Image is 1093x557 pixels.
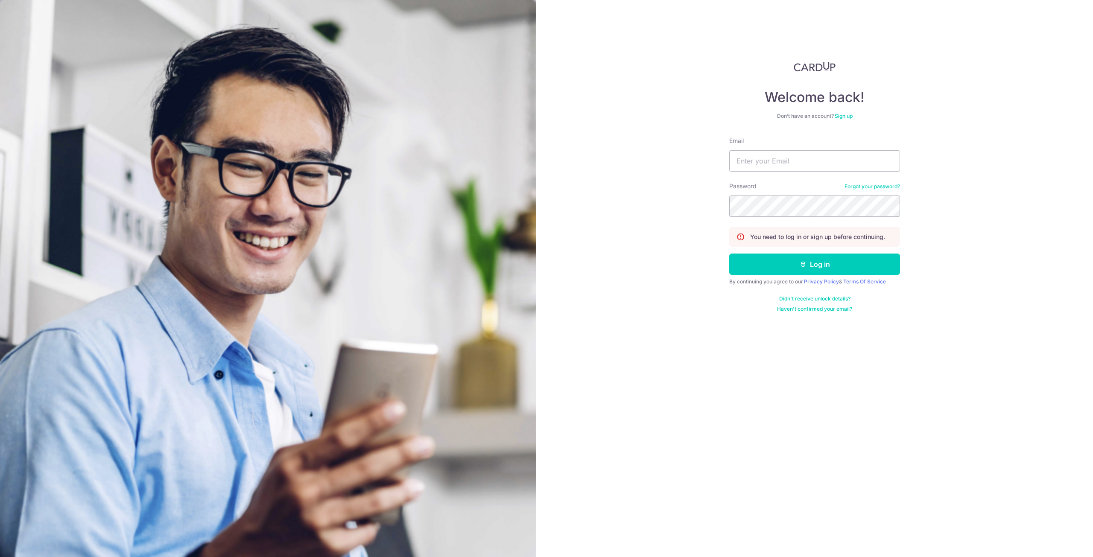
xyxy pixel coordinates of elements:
h4: Welcome back! [729,89,900,106]
a: Terms Of Service [843,278,886,285]
label: Email [729,137,744,145]
div: By continuing you agree to our & [729,278,900,285]
img: CardUp Logo [794,61,836,72]
div: Don’t have an account? [729,113,900,120]
input: Enter your Email [729,150,900,172]
a: Forgot your password? [845,183,900,190]
button: Log in [729,254,900,275]
a: Didn't receive unlock details? [779,295,850,302]
a: Sign up [835,113,853,119]
a: Haven't confirmed your email? [777,306,852,312]
p: You need to log in or sign up before continuing. [750,233,885,241]
label: Password [729,182,757,190]
a: Privacy Policy [804,278,839,285]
